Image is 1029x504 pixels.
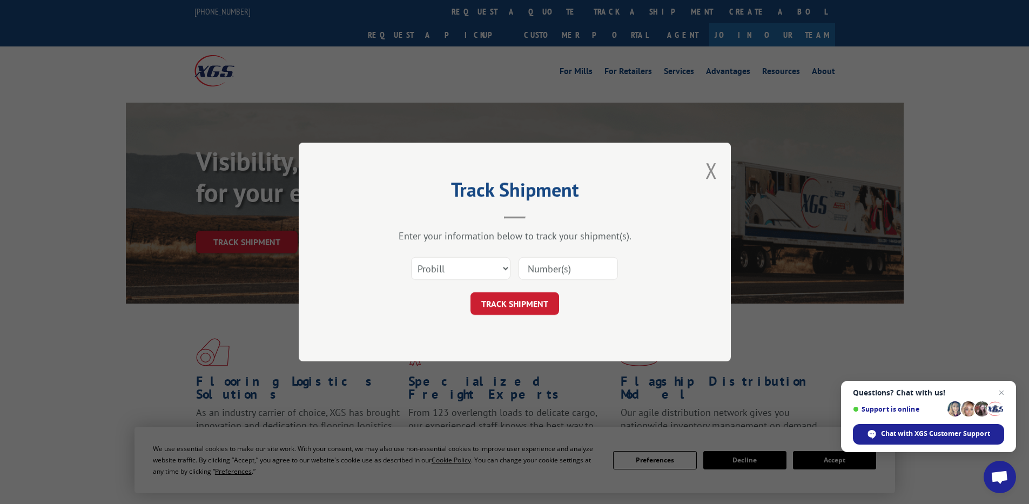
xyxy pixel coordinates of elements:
[853,405,944,413] span: Support is online
[995,386,1008,399] span: Close chat
[705,156,717,185] button: Close modal
[984,461,1016,493] div: Open chat
[881,429,990,439] span: Chat with XGS Customer Support
[519,257,618,280] input: Number(s)
[353,230,677,242] div: Enter your information below to track your shipment(s).
[353,182,677,203] h2: Track Shipment
[470,292,559,315] button: TRACK SHIPMENT
[853,388,1004,397] span: Questions? Chat with us!
[853,424,1004,445] div: Chat with XGS Customer Support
